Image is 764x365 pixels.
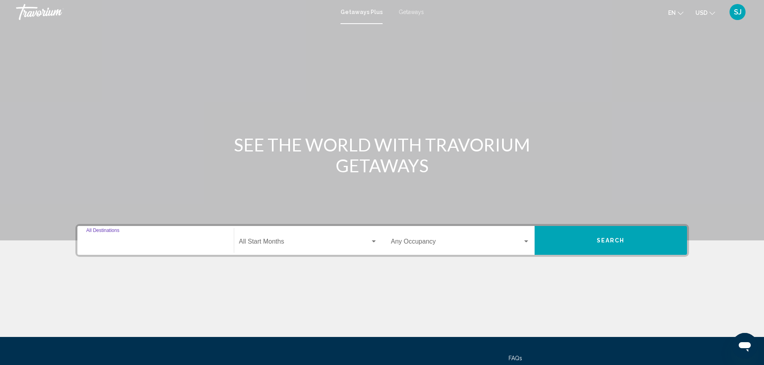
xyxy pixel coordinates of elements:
[727,4,748,20] button: User Menu
[695,10,707,16] span: USD
[16,4,332,20] a: Travorium
[509,355,522,361] a: FAQs
[597,238,625,244] span: Search
[734,8,742,16] span: SJ
[77,226,687,255] div: Search widget
[695,7,715,18] button: Change currency
[535,226,687,255] button: Search
[732,333,758,359] iframe: Button to launch messaging window
[399,9,424,15] a: Getaways
[340,9,383,15] a: Getaways Plus
[668,7,683,18] button: Change language
[668,10,676,16] span: en
[232,134,533,176] h1: SEE THE WORLD WITH TRAVORIUM GETAWAYS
